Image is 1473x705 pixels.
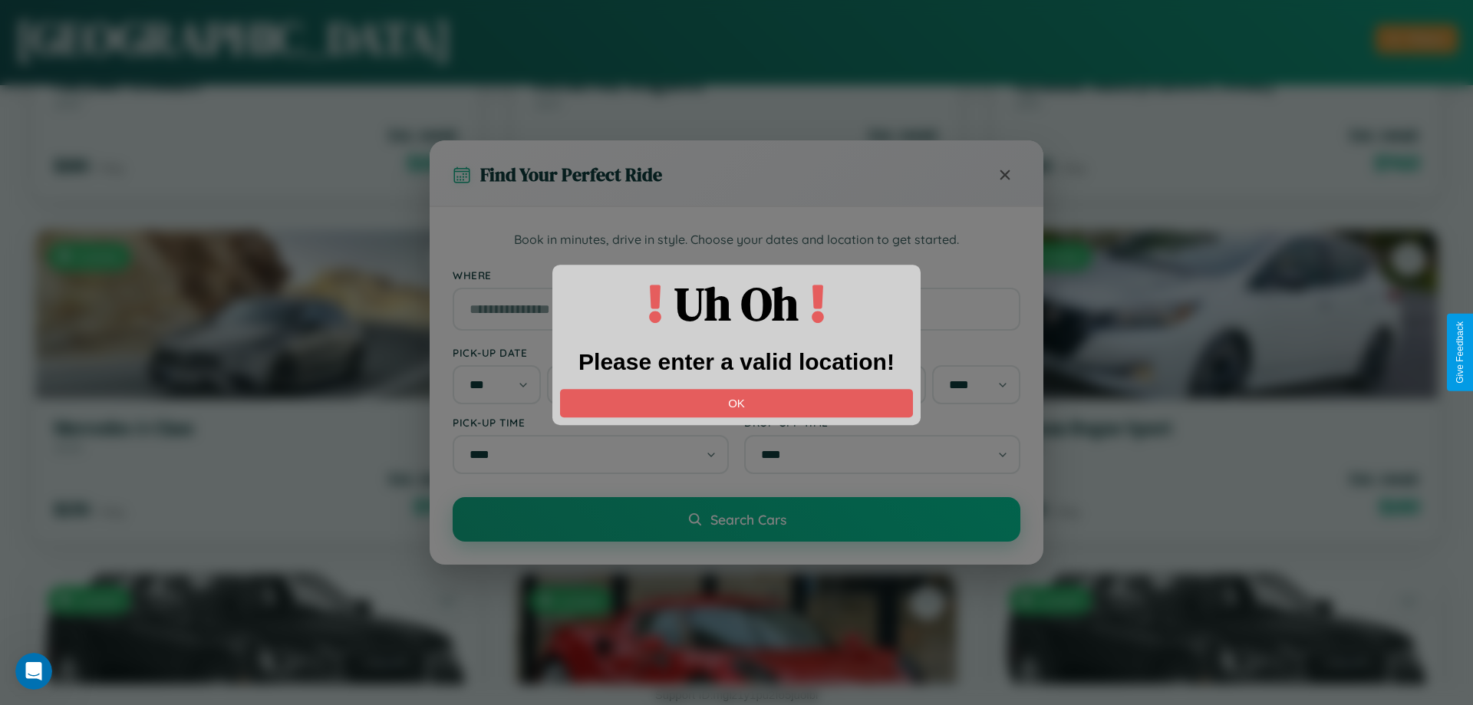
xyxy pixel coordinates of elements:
[453,346,729,359] label: Pick-up Date
[453,268,1020,282] label: Where
[453,416,729,429] label: Pick-up Time
[453,230,1020,250] p: Book in minutes, drive in style. Choose your dates and location to get started.
[744,346,1020,359] label: Drop-off Date
[744,416,1020,429] label: Drop-off Time
[710,511,786,528] span: Search Cars
[480,162,662,187] h3: Find Your Perfect Ride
